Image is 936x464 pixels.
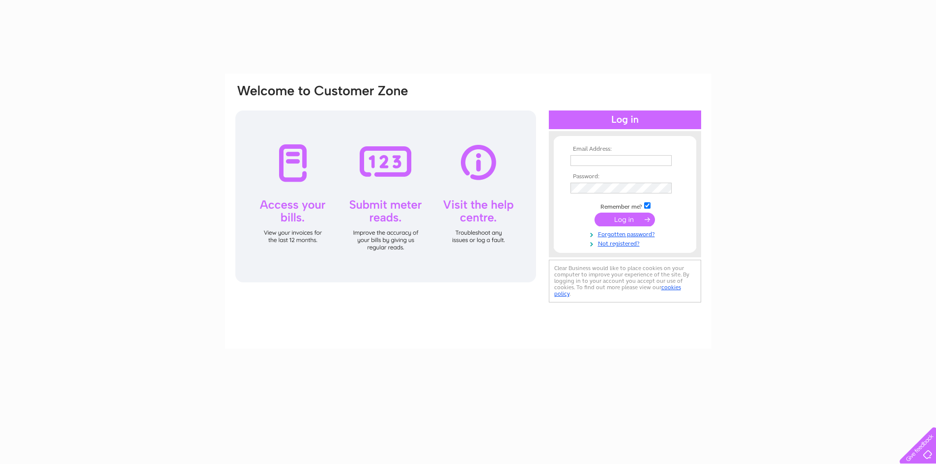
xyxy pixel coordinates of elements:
[570,238,682,247] a: Not registered?
[568,173,682,180] th: Password:
[554,284,681,297] a: cookies policy
[568,201,682,211] td: Remember me?
[595,213,655,226] input: Submit
[568,146,682,153] th: Email Address:
[549,260,701,302] div: Clear Business would like to place cookies on your computer to improve your experience of the sit...
[570,229,682,238] a: Forgotten password?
